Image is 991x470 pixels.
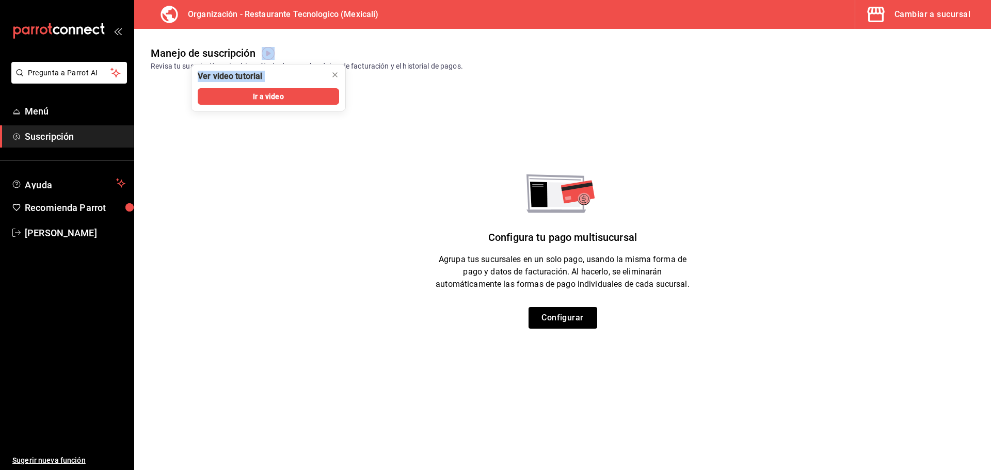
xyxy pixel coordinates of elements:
[198,71,262,82] div: Ver video tutorial
[198,88,339,105] button: Ir a video
[529,307,597,329] button: Configurar
[25,104,125,118] span: Menú
[114,27,122,35] button: open_drawer_menu
[434,253,692,307] div: Agrupa tus sucursales en un solo pago, usando la misma forma de pago y datos de facturación. Al h...
[11,62,127,84] button: Pregunta a Parrot AI
[180,8,378,21] h3: Organización - Restaurante Tecnologico (Mexicali)
[28,68,111,78] span: Pregunta a Parrot AI
[253,91,283,102] span: Ir a video
[327,67,343,83] button: close
[151,45,255,61] div: Manejo de suscripción
[894,7,970,22] div: Cambiar a sucursal
[262,47,275,60] img: Tooltip marker
[488,213,637,253] div: Configura tu pago multisucursal
[25,201,125,215] span: Recomienda Parrot
[25,129,125,143] span: Suscripción
[25,177,112,189] span: Ayuda
[151,61,463,72] div: Revisa tu suscripción actual, tu método de pago, los datos de facturación y el historial de pagos.
[12,455,125,466] span: Sugerir nueva función
[7,75,127,86] a: Pregunta a Parrot AI
[25,226,125,240] span: [PERSON_NAME]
